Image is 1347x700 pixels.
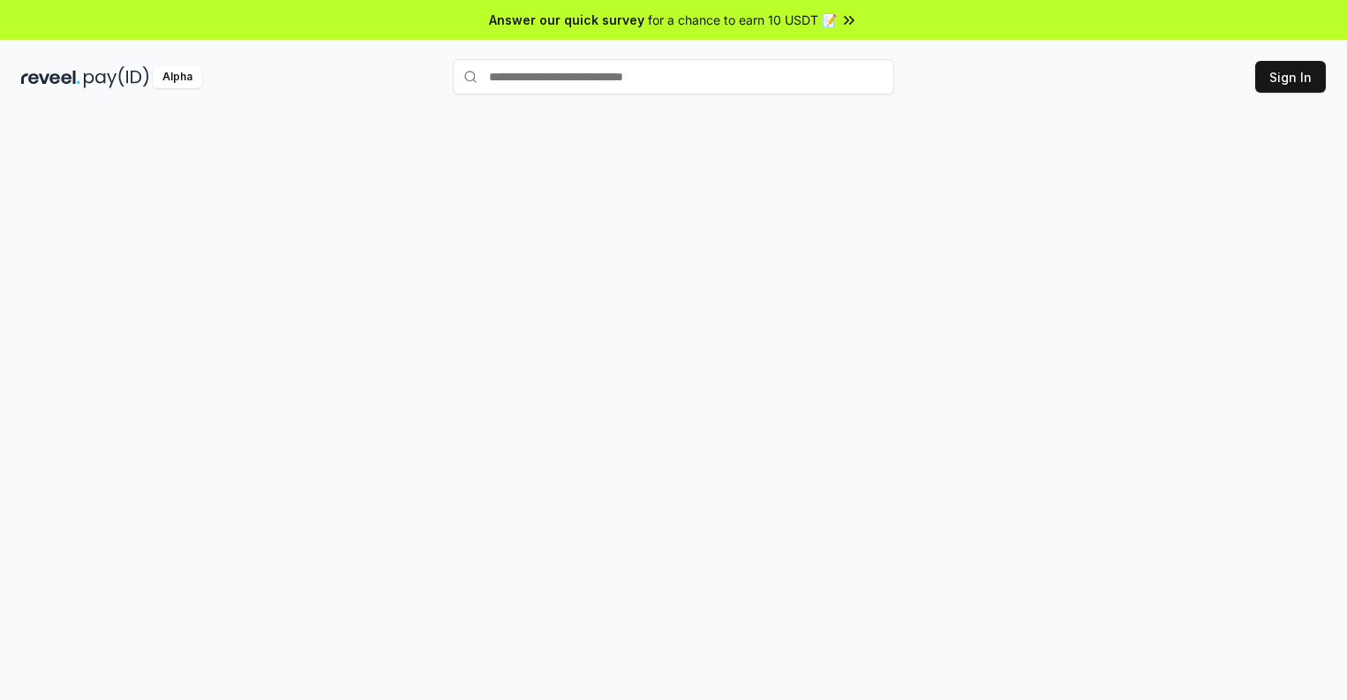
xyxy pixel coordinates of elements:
[21,66,80,88] img: reveel_dark
[84,66,149,88] img: pay_id
[648,11,837,29] span: for a chance to earn 10 USDT 📝
[489,11,644,29] span: Answer our quick survey
[153,66,202,88] div: Alpha
[1255,61,1326,93] button: Sign In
